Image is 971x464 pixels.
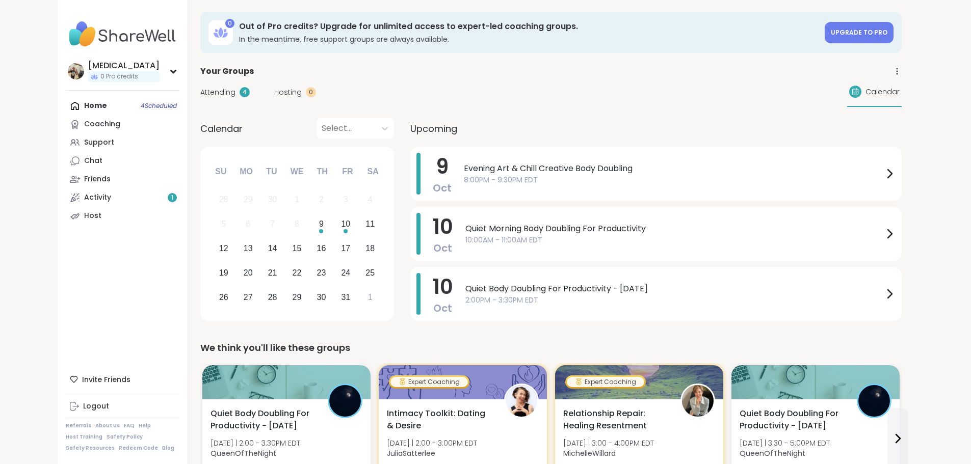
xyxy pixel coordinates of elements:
div: Choose Sunday, October 26th, 2025 [213,286,235,308]
div: 0 [225,19,234,28]
div: Choose Thursday, October 23rd, 2025 [310,262,332,284]
div: 0 [306,87,316,97]
span: 2:00PM - 3:30PM EDT [465,295,883,306]
div: Choose Thursday, October 9th, 2025 [310,213,332,235]
div: Mo [235,160,257,183]
div: Su [209,160,232,183]
div: Not available Wednesday, October 1st, 2025 [286,189,308,211]
div: Choose Wednesday, October 29th, 2025 [286,286,308,308]
div: 27 [244,290,253,304]
div: 3 [344,193,348,206]
div: Chat [84,156,102,166]
h3: Out of Pro credits? Upgrade for unlimited access to expert-led coaching groups. [239,21,819,32]
a: Friends [66,170,179,188]
span: Calendar [200,122,243,135]
span: [DATE] | 2:00 - 3:30PM EDT [211,438,300,448]
img: QueenOfTheNight [858,385,890,417]
img: JuliaSatterlee [506,385,537,417]
a: Activity1 [66,188,179,207]
img: ShareWell Nav Logo [66,16,179,52]
div: 4 [240,87,250,97]
span: Oct [433,241,452,255]
div: Not available Wednesday, October 8th, 2025 [286,213,308,235]
div: 25 [365,266,375,280]
div: 28 [219,193,228,206]
a: Referrals [66,422,91,429]
div: Choose Friday, October 24th, 2025 [335,262,357,284]
h3: In the meantime, free support groups are always available. [239,34,819,44]
div: 1 [295,193,299,206]
div: Not available Tuesday, September 30th, 2025 [261,189,283,211]
div: Not available Sunday, October 5th, 2025 [213,213,235,235]
span: Attending [200,87,235,98]
div: 8 [295,217,299,231]
span: Quiet Morning Body Doubling For Productivity [465,223,883,235]
span: Hosting [274,87,302,98]
a: Safety Policy [107,433,143,441]
div: Choose Tuesday, October 14th, 2025 [261,238,283,260]
span: Upcoming [410,122,457,135]
div: 6 [246,217,250,231]
span: [DATE] | 3:30 - 5:00PM EDT [740,438,830,448]
div: Not available Monday, October 6th, 2025 [237,213,259,235]
span: Quiet Body Doubling For Productivity - [DATE] [740,407,846,432]
b: JuliaSatterlee [387,448,435,458]
div: 31 [341,290,350,304]
div: 15 [293,241,302,255]
div: Choose Sunday, October 19th, 2025 [213,262,235,284]
div: Th [311,160,333,183]
b: QueenOfTheNight [740,448,805,458]
div: 2 [319,193,324,206]
a: Redeem Code [119,445,158,452]
div: Choose Friday, October 10th, 2025 [335,213,357,235]
div: Choose Saturday, October 18th, 2025 [359,238,381,260]
span: 10 [433,272,453,301]
span: 8:00PM - 9:30PM EDT [464,175,883,185]
div: 12 [219,241,228,255]
img: MichelleWillard [682,385,714,417]
div: Host [84,211,101,221]
div: 28 [268,290,277,304]
span: 1 [171,194,173,202]
a: About Us [95,422,120,429]
a: Chat [66,152,179,170]
div: 11 [365,217,375,231]
span: [DATE] | 2:00 - 3:00PM EDT [387,438,477,448]
div: 16 [317,241,326,255]
div: Choose Sunday, October 12th, 2025 [213,238,235,260]
b: QueenOfTheNight [211,448,276,458]
div: Choose Wednesday, October 15th, 2025 [286,238,308,260]
a: Help [139,422,151,429]
div: 22 [293,266,302,280]
span: 9 [436,152,449,181]
div: 30 [317,290,326,304]
div: 23 [317,266,326,280]
a: Host [66,207,179,225]
span: Oct [433,301,452,315]
div: month 2025-10 [212,187,382,309]
span: 10:00AM - 11:00AM EDT [465,235,883,245]
div: 20 [244,266,253,280]
div: 29 [244,193,253,206]
div: Choose Saturday, October 25th, 2025 [359,262,381,284]
b: MichelleWillard [563,448,616,458]
div: 7 [270,217,275,231]
div: 10 [341,217,350,231]
span: Relationship Repair: Healing Resentment [563,407,669,432]
div: Expert Coaching [567,377,644,387]
span: Quiet Body Doubling For Productivity - [DATE] [211,407,317,432]
div: 13 [244,241,253,255]
div: Not available Friday, October 3rd, 2025 [335,189,357,211]
span: Upgrade to Pro [831,28,887,37]
span: Your Groups [200,65,254,77]
div: Choose Tuesday, October 28th, 2025 [261,286,283,308]
div: 18 [365,241,375,255]
div: Not available Sunday, September 28th, 2025 [213,189,235,211]
div: 1 [368,290,373,304]
a: Logout [66,397,179,416]
div: Sa [361,160,384,183]
div: 19 [219,266,228,280]
div: Not available Monday, September 29th, 2025 [237,189,259,211]
div: 21 [268,266,277,280]
div: 14 [268,241,277,255]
